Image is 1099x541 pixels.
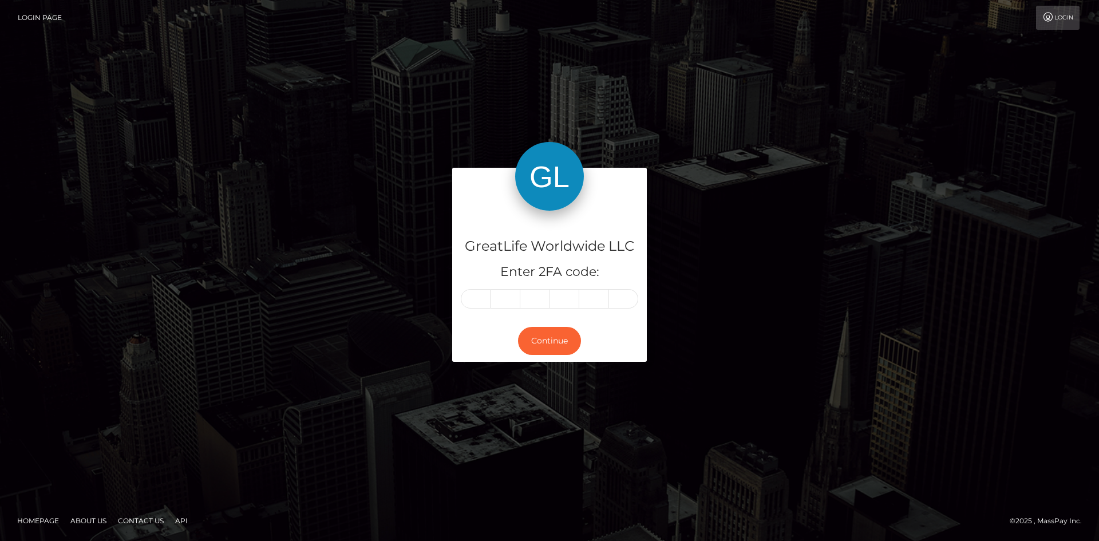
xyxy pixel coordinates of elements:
[1010,515,1090,527] div: © 2025 , MassPay Inc.
[13,512,64,530] a: Homepage
[113,512,168,530] a: Contact Us
[1036,6,1080,30] a: Login
[461,236,638,256] h4: GreatLife Worldwide LLC
[461,263,638,281] h5: Enter 2FA code:
[171,512,192,530] a: API
[18,6,62,30] a: Login Page
[518,327,581,355] button: Continue
[66,512,111,530] a: About Us
[515,142,584,211] img: GreatLife Worldwide LLC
